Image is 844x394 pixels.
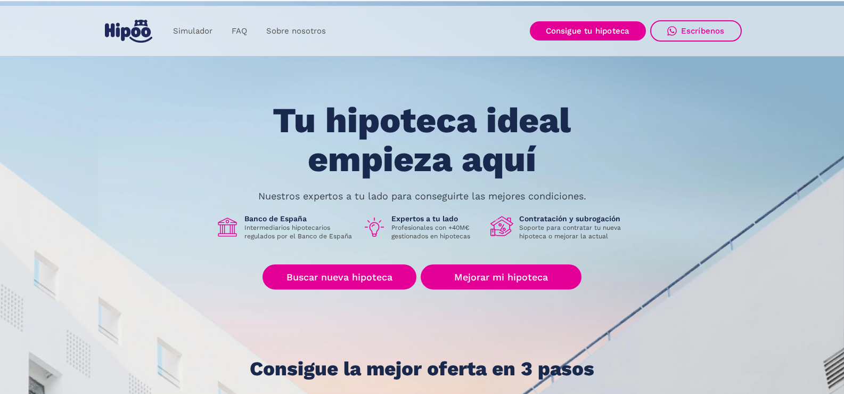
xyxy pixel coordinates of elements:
[519,214,629,223] h1: Contratación y subrogación
[220,101,624,179] h1: Tu hipoteca ideal empieza aquí
[244,223,354,240] p: Intermediarios hipotecarios regulados por el Banco de España
[258,192,586,200] p: Nuestros expertos a tu lado para conseguirte las mejores condiciones.
[103,15,155,47] a: home
[163,21,222,42] a: Simulador
[650,20,742,42] a: Escríbenos
[391,223,482,240] p: Profesionales con +40M€ gestionados en hipotecas
[530,21,646,41] a: Consigue tu hipoteca
[257,21,335,42] a: Sobre nosotros
[391,214,482,223] h1: Expertos a tu lado
[519,223,629,240] p: Soporte para contratar tu nueva hipoteca o mejorar la actual
[421,264,581,290] a: Mejorar mi hipoteca
[222,21,257,42] a: FAQ
[250,358,594,380] h1: Consigue la mejor oferta en 3 pasos
[263,264,416,290] a: Buscar nueva hipoteca
[681,26,725,36] div: Escríbenos
[244,214,354,223] h1: Banco de España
